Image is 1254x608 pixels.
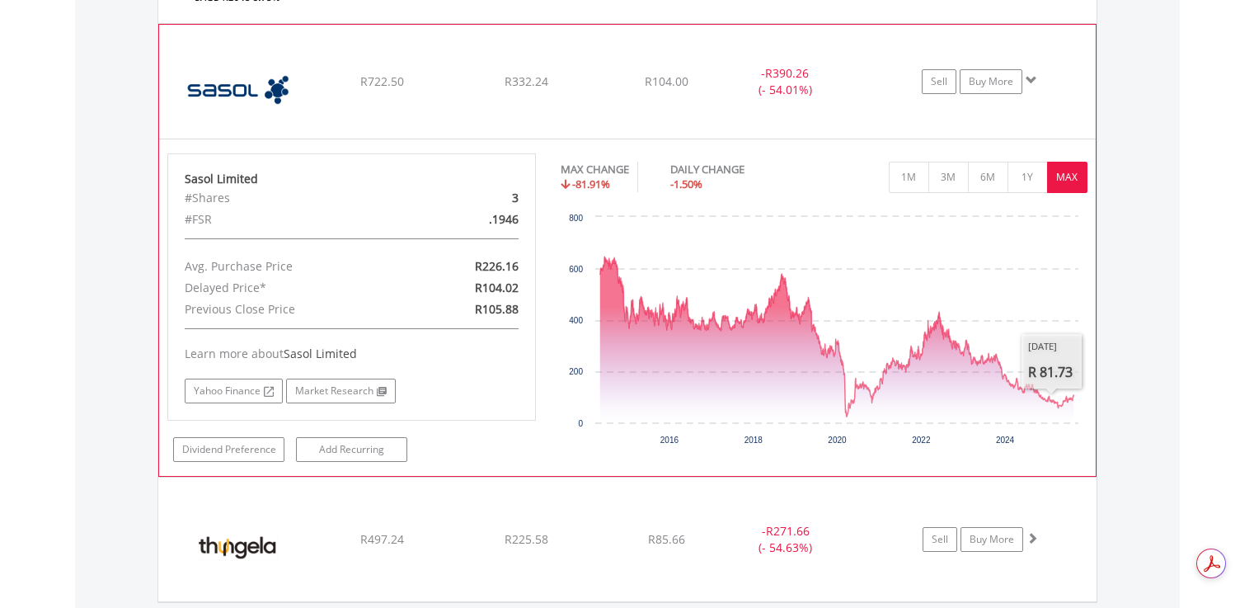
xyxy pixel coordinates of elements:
button: 3M [928,162,969,193]
div: MAX CHANGE [561,162,629,177]
a: Dividend Preference [173,437,284,462]
div: #Shares [172,187,411,209]
text: 400 [569,316,583,325]
a: Sell [922,69,956,94]
text: 200 [569,367,583,376]
span: Sasol Limited [284,346,357,361]
img: EQU.ZA.SOL.png [167,45,309,134]
div: 3 [411,187,531,209]
span: -81.91% [572,177,610,191]
a: Add Recurring [296,437,407,462]
span: R225.58 [505,531,548,547]
span: R271.66 [766,523,810,539]
text: 2018 [744,436,763,445]
svg: Interactive chart [561,209,1087,456]
span: R332.24 [505,73,548,89]
span: R497.24 [360,531,404,547]
span: R104.00 [645,73,688,89]
text: 2016 [660,436,679,445]
div: Chart. Highcharts interactive chart. [561,209,1087,456]
text: 2022 [912,436,931,445]
text: 600 [569,265,583,274]
a: Buy More [960,527,1023,552]
text: 2024 [996,436,1015,445]
span: R105.88 [475,301,519,317]
text: 0 [578,419,583,428]
span: -1.50% [670,177,702,191]
div: Avg. Purchase Price [172,256,411,277]
div: - (- 54.01%) [723,65,847,98]
div: Previous Close Price [172,299,411,320]
button: 1Y [1007,162,1048,193]
span: R722.50 [360,73,404,89]
span: R104.02 [475,280,519,295]
div: .1946 [411,209,531,230]
div: Delayed Price* [172,277,411,299]
button: 1M [889,162,929,193]
text: 800 [569,214,583,223]
button: MAX [1047,162,1087,193]
div: Sasol Limited [185,171,519,187]
a: Buy More [960,69,1022,94]
text: 2020 [828,436,847,445]
button: 6M [968,162,1008,193]
a: Sell [923,527,957,552]
div: #FSR [172,209,411,230]
span: R85.66 [648,531,685,547]
div: Learn more about [185,346,519,362]
img: EQU.ZA.TGA.png [167,498,308,597]
div: DAILY CHANGE [670,162,802,177]
div: - (- 54.63%) [724,523,848,556]
span: R390.26 [765,65,809,81]
a: Market Research [286,379,396,403]
a: Yahoo Finance [185,379,283,403]
span: R226.16 [475,258,519,274]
